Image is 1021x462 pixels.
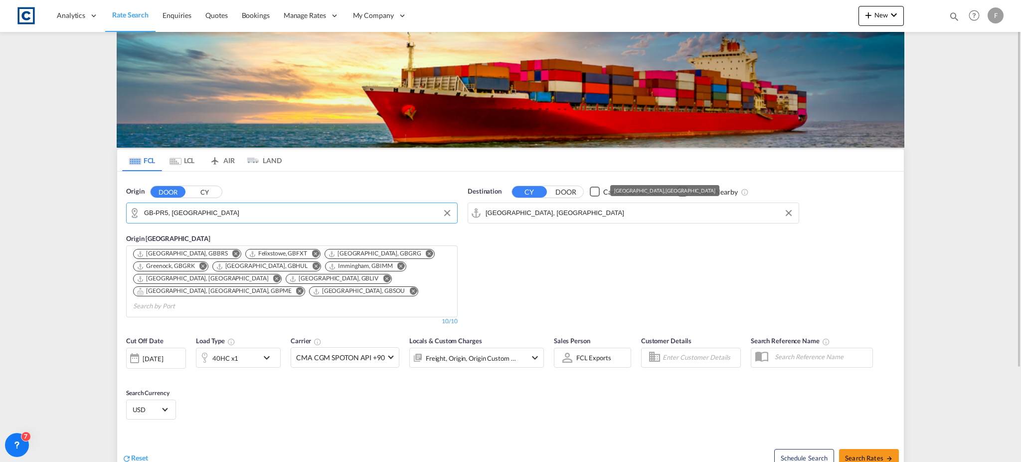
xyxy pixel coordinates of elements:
[261,352,278,364] md-icon: icon-chevron-down
[137,274,268,283] div: London Gateway Port, GBLGP
[949,11,960,26] div: icon-magnify
[603,187,663,197] div: Carrier SD Services
[845,454,893,462] span: Search Rates
[468,187,502,197] span: Destination
[196,348,281,368] div: 40HC x1icon-chevron-down
[209,155,221,162] md-icon: icon-airplane
[137,249,230,258] div: Press delete to remove this chip.
[409,348,544,368] div: Freight Origin Origin Custom Factory Stuffingicon-chevron-down
[306,262,321,272] button: Remove
[289,274,378,283] div: Liverpool, GBLIV
[137,262,195,270] div: Greenock, GBGRK
[226,249,241,259] button: Remove
[770,349,872,364] input: Search Reference Name
[126,337,164,345] span: Cut Off Date
[575,350,612,365] md-select: Sales Person: FCL Exports
[122,149,282,171] md-pagination-wrapper: Use the left and right arrow keys to navigate between tabs
[290,287,305,297] button: Remove
[781,206,796,221] button: Clear Input
[284,10,326,20] span: Manage Rates
[137,249,228,258] div: Bristol, GBBRS
[266,274,281,284] button: Remove
[313,287,407,295] div: Press delete to remove this chip.
[442,317,458,326] div: 10/10
[216,262,308,270] div: Hull, GBHUL
[512,186,547,198] button: CY
[988,7,1004,23] div: F
[641,337,691,345] span: Customer Details
[296,353,385,363] span: CMA CGM SPOTON API +90
[949,11,960,22] md-icon: icon-magnify
[554,337,590,345] span: Sales Person
[289,274,380,283] div: Press delete to remove this chip.
[212,351,238,365] div: 40HC x1
[305,249,320,259] button: Remove
[151,186,185,198] button: DOOR
[329,262,392,270] div: Immingham, GBIMM
[202,149,242,171] md-tab-item: AIR
[187,186,222,198] button: CY
[137,274,270,283] div: Press delete to remove this chip.
[57,10,85,20] span: Analytics
[126,348,186,369] div: [DATE]
[132,246,452,314] md-chips-wrap: Chips container. Use arrow keys to select chips.
[291,337,322,345] span: Carrier
[112,10,149,19] span: Rate Search
[193,262,208,272] button: Remove
[132,402,170,417] md-select: Select Currency: $ USDUnited States Dollar
[163,11,191,19] span: Enquiries
[133,298,228,314] input: Chips input.
[966,7,988,25] div: Help
[888,9,900,21] md-icon: icon-chevron-down
[144,206,452,221] input: Search by Door
[678,187,738,197] md-checkbox: Checkbox No Ink
[126,367,134,381] md-datepicker: Select
[143,354,163,363] div: [DATE]
[137,287,294,295] div: Press delete to remove this chip.
[122,149,162,171] md-tab-item: FCL
[162,149,202,171] md-tab-item: LCL
[529,352,541,364] md-icon: icon-chevron-down
[751,337,830,345] span: Search Reference Name
[242,11,270,19] span: Bookings
[486,206,794,221] input: Search by Port
[440,206,455,221] button: Clear Input
[376,274,391,284] button: Remove
[133,405,161,414] span: USD
[127,203,457,223] md-input-container: GB-PR5, South Ribble
[137,287,292,295] div: Portsmouth, HAM, GBPME
[117,32,904,148] img: LCL+%26+FCL+BACKGROUND.png
[328,249,423,258] div: Press delete to remove this chip.
[862,11,900,19] span: New
[886,455,893,462] md-icon: icon-arrow-right
[126,389,170,397] span: Search Currency
[862,9,874,21] md-icon: icon-plus 400-fg
[822,338,830,346] md-icon: Your search will be saved by the below given name
[314,338,322,346] md-icon: The selected Trucker/Carrierwill be displayed in the rate results If the rates are from another f...
[590,187,663,197] md-checkbox: Checkbox No Ink
[15,4,37,27] img: 1fdb9190129311efbfaf67cbb4249bed.jpeg
[126,187,144,197] span: Origin
[576,354,611,362] div: FCL Exports
[227,338,235,346] md-icon: icon-information-outline
[409,337,482,345] span: Locals & Custom Charges
[691,187,738,197] div: Include Nearby
[242,149,282,171] md-tab-item: LAND
[403,287,418,297] button: Remove
[426,351,516,365] div: Freight Origin Origin Custom Factory Stuffing
[663,350,737,365] input: Enter Customer Details
[205,11,227,19] span: Quotes
[391,262,406,272] button: Remove
[328,249,421,258] div: Grangemouth, GBGRG
[468,203,799,223] md-input-container: Shanghai, CNSHA
[614,185,715,196] div: [GEOGRAPHIC_DATA], [GEOGRAPHIC_DATA]
[313,287,405,295] div: Southampton, GBSOU
[858,6,904,26] button: icon-plus 400-fgNewicon-chevron-down
[741,188,749,196] md-icon: Unchecked: Ignores neighbouring ports when fetching rates.Checked : Includes neighbouring ports w...
[329,262,394,270] div: Press delete to remove this chip.
[137,262,197,270] div: Press delete to remove this chip.
[131,454,148,462] span: Reset
[196,337,235,345] span: Load Type
[216,262,310,270] div: Press delete to remove this chip.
